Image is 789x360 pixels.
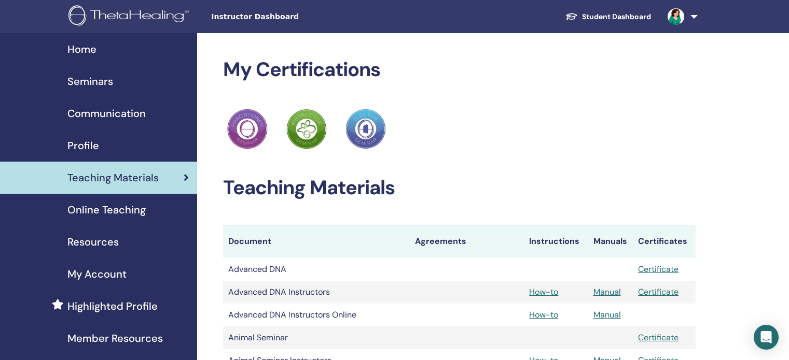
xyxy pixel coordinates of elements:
[67,138,99,153] span: Profile
[227,109,268,149] img: Practitioner
[593,309,621,320] a: Manual
[67,106,146,121] span: Communication
[345,109,386,149] img: Practitioner
[223,225,410,258] th: Document
[529,309,558,320] a: How-to
[211,11,367,22] span: Instructor Dashboard
[223,58,696,82] h2: My Certifications
[223,304,410,326] td: Advanced DNA Instructors Online
[668,8,684,25] img: default.jpg
[638,286,679,297] a: Certificate
[67,266,127,282] span: My Account
[638,332,679,343] a: Certificate
[593,286,621,297] a: Manual
[223,258,410,281] td: Advanced DNA
[286,109,327,149] img: Practitioner
[638,264,679,275] a: Certificate
[529,286,558,297] a: How-to
[67,202,146,218] span: Online Teaching
[633,225,696,258] th: Certificates
[524,225,588,258] th: Instructions
[67,330,163,346] span: Member Resources
[223,176,696,200] h2: Teaching Materials
[565,12,578,21] img: graduation-cap-white.svg
[557,7,659,26] a: Student Dashboard
[67,74,113,89] span: Seminars
[68,5,192,28] img: logo.png
[223,326,410,349] td: Animal Seminar
[67,170,159,185] span: Teaching Materials
[588,225,633,258] th: Manuals
[67,234,119,250] span: Resources
[67,298,158,314] span: Highlighted Profile
[410,225,524,258] th: Agreements
[223,281,410,304] td: Advanced DNA Instructors
[754,325,779,350] div: Open Intercom Messenger
[67,41,96,57] span: Home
